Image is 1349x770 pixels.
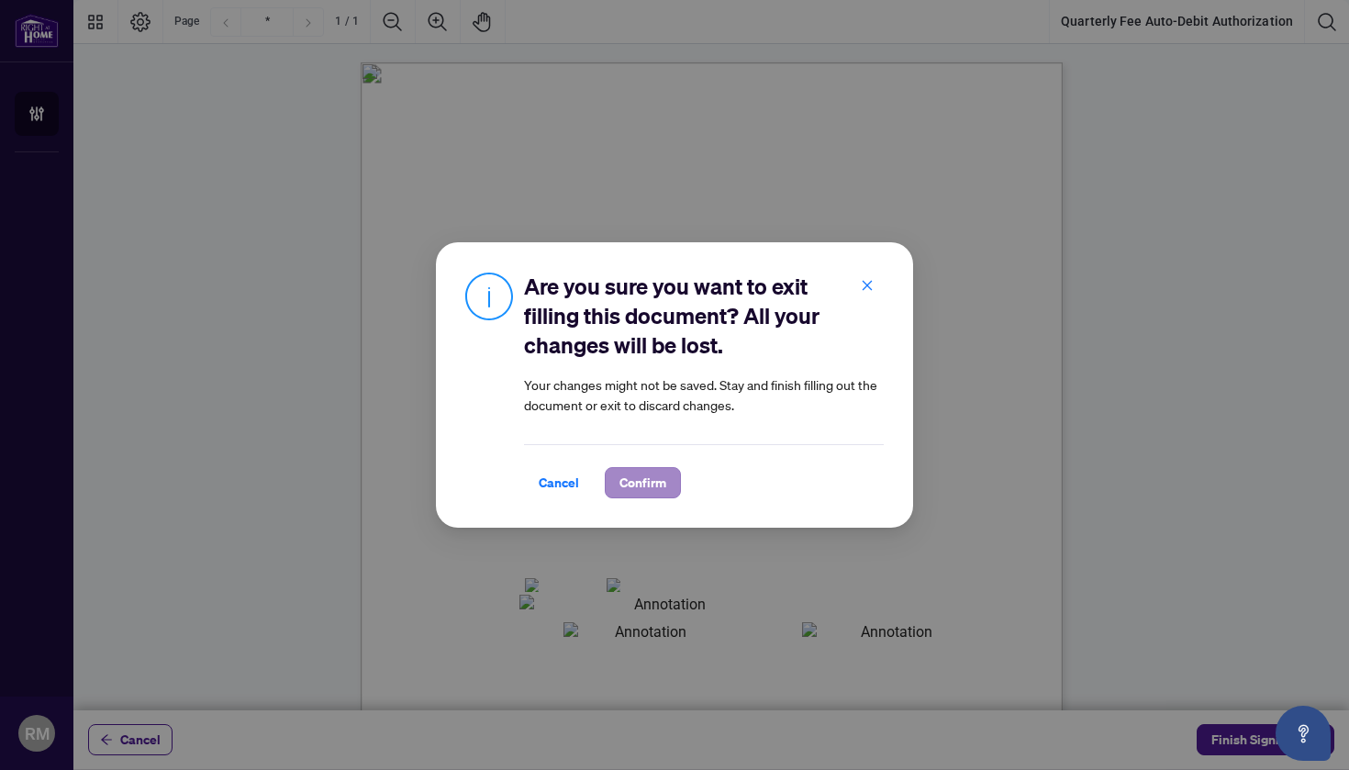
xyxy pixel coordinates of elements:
img: Info Icon [465,272,513,320]
span: Cancel [539,468,579,497]
button: Confirm [605,467,681,498]
h2: Are you sure you want to exit filling this document? All your changes will be lost. [524,272,884,360]
span: close [861,279,874,292]
span: Confirm [619,468,666,497]
button: Cancel [524,467,594,498]
button: Open asap [1276,706,1331,761]
article: Your changes might not be saved. Stay and finish filling out the document or exit to discard chan... [524,374,884,415]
